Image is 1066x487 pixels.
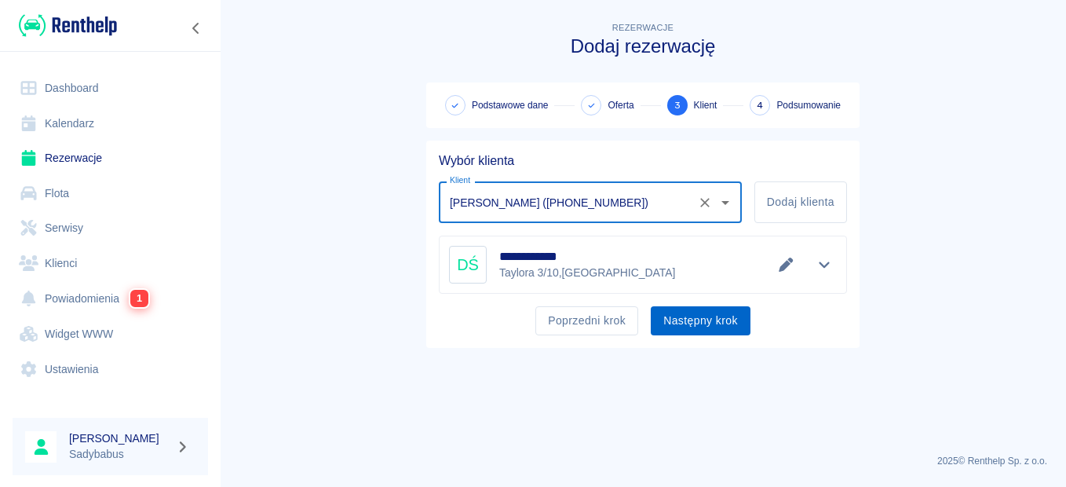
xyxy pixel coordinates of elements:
[812,254,838,276] button: Pokaż szczegóły
[239,454,1047,468] p: 2025 © Renthelp Sp. z o.o.
[13,211,208,246] a: Serwisy
[472,98,548,112] span: Podstawowe dane
[19,13,117,38] img: Renthelp logo
[714,192,736,214] button: Otwórz
[13,176,208,211] a: Flota
[13,280,208,317] a: Powiadomienia1
[13,141,208,176] a: Rezerwacje
[13,13,117,38] a: Renthelp logo
[130,290,148,307] span: 1
[651,306,750,335] button: Następny krok
[535,306,638,335] button: Poprzedni krok
[757,97,763,114] span: 4
[608,98,633,112] span: Oferta
[450,174,470,186] label: Klient
[13,71,208,106] a: Dashboard
[184,18,208,38] button: Zwiń nawigację
[439,153,847,169] h5: Wybór klienta
[773,254,799,276] button: Edytuj dane
[694,192,716,214] button: Wyczyść
[754,181,847,223] button: Dodaj klienta
[499,265,675,281] p: Taylora 3/10 , [GEOGRAPHIC_DATA]
[13,106,208,141] a: Kalendarz
[69,430,170,446] h6: [PERSON_NAME]
[674,97,681,114] span: 3
[426,35,860,57] h3: Dodaj rezerwację
[13,317,208,352] a: Widget WWW
[776,98,841,112] span: Podsumowanie
[13,352,208,387] a: Ustawienia
[13,246,208,281] a: Klienci
[694,98,717,112] span: Klient
[69,446,170,463] p: Sadybabus
[449,246,487,284] div: DŚ
[612,23,674,32] span: Rezerwacje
